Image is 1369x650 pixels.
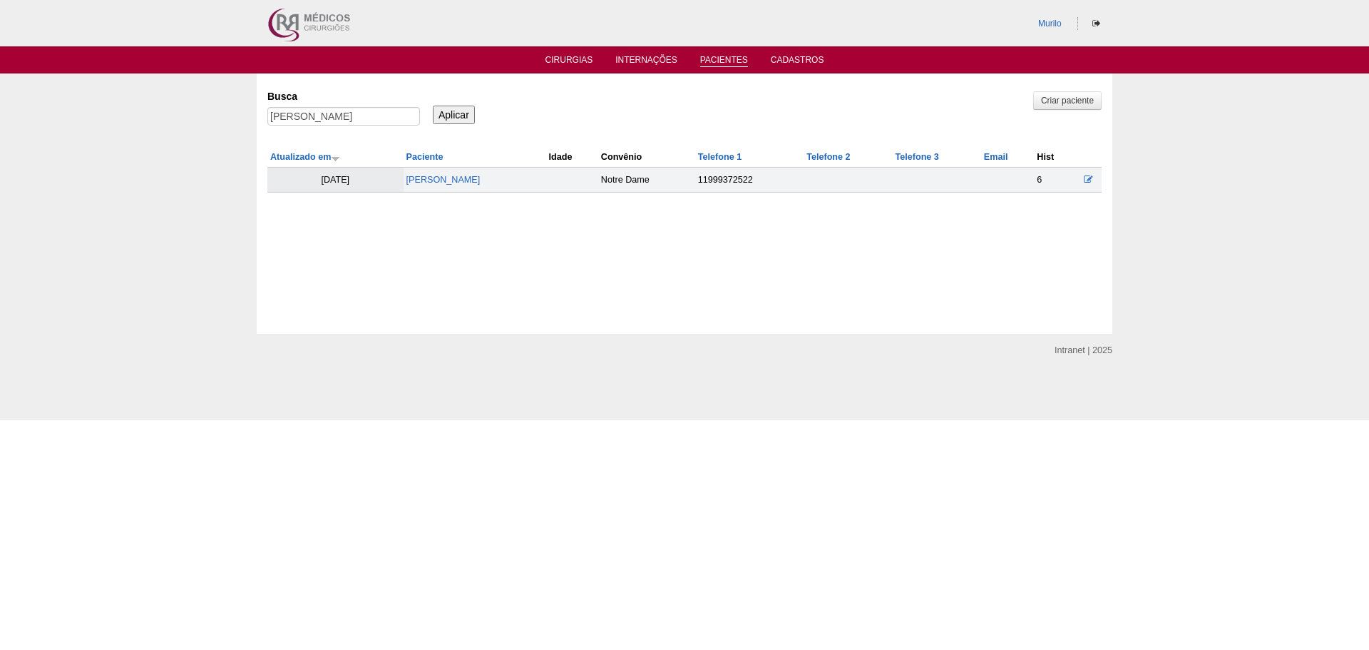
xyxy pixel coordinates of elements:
[1055,343,1112,357] div: Intranet | 2025
[546,147,598,168] th: Idade
[1033,91,1102,110] a: Criar paciente
[267,168,404,193] td: [DATE]
[806,152,850,162] a: Telefone 2
[698,152,742,162] a: Telefone 1
[598,168,695,193] td: Notre Dame
[270,152,340,162] a: Atualizado em
[984,152,1008,162] a: Email
[331,153,340,163] img: ordem crescente
[896,152,939,162] a: Telefone 3
[406,175,481,185] a: [PERSON_NAME]
[700,55,748,67] a: Pacientes
[1038,19,1062,29] a: Murilo
[1092,19,1100,28] i: Sair
[598,147,695,168] th: Convênio
[267,89,420,103] label: Busca
[433,106,475,124] input: Aplicar
[1034,147,1075,168] th: Hist
[695,168,804,193] td: 11999372522
[615,55,677,69] a: Internações
[771,55,824,69] a: Cadastros
[1034,168,1075,193] td: 6
[267,107,420,126] input: Digite os termos que você deseja procurar.
[406,152,443,162] a: Paciente
[545,55,593,69] a: Cirurgias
